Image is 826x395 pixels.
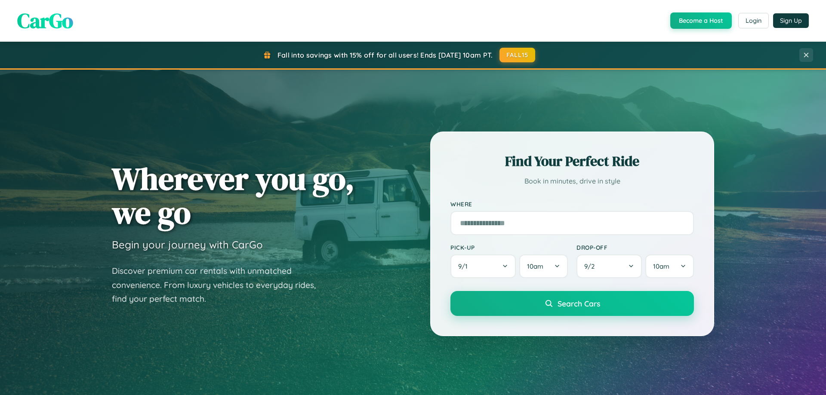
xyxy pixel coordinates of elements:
[450,200,694,208] label: Where
[277,51,493,59] span: Fall into savings with 15% off for all users! Ends [DATE] 10am PT.
[558,299,600,308] span: Search Cars
[112,264,327,306] p: Discover premium car rentals with unmatched convenience. From luxury vehicles to everyday rides, ...
[738,13,769,28] button: Login
[576,254,642,278] button: 9/2
[450,244,568,251] label: Pick-up
[450,175,694,187] p: Book in minutes, drive in style
[584,262,599,270] span: 9 / 2
[112,238,263,251] h3: Begin your journey with CarGo
[112,162,354,230] h1: Wherever you go, we go
[519,254,568,278] button: 10am
[653,262,669,270] span: 10am
[499,48,536,62] button: FALL15
[458,262,472,270] span: 9 / 1
[773,13,809,28] button: Sign Up
[450,152,694,171] h2: Find Your Perfect Ride
[645,254,694,278] button: 10am
[527,262,543,270] span: 10am
[450,291,694,316] button: Search Cars
[576,244,694,251] label: Drop-off
[670,12,732,29] button: Become a Host
[17,6,73,35] span: CarGo
[450,254,516,278] button: 9/1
